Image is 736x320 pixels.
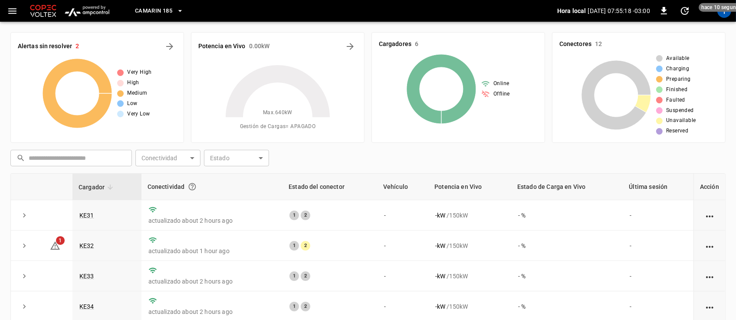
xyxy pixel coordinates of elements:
h6: 12 [595,40,602,49]
div: / 150 kW [435,272,504,280]
span: Charging [666,65,689,73]
span: Cargador [79,182,116,192]
th: Estado de Carga en Vivo [511,174,623,200]
span: Reserved [666,127,688,135]
span: Low [127,99,137,108]
td: - % [511,200,623,231]
h6: Alertas sin resolver [18,42,72,51]
button: expand row [18,270,31,283]
span: High [127,79,139,87]
button: expand row [18,239,31,252]
div: action cell options [704,272,715,280]
div: 1 [289,271,299,281]
img: ampcontrol.io logo [62,3,112,19]
div: Conectividad [148,179,277,195]
span: Available [666,54,690,63]
th: Potencia en Vivo [428,174,511,200]
td: - % [511,261,623,291]
div: 2 [301,271,310,281]
th: Última sesión [623,174,693,200]
button: expand row [18,300,31,313]
div: 1 [289,211,299,220]
td: - [377,261,428,291]
p: actualizado about 2 hours ago [148,307,276,316]
div: action cell options [704,211,715,220]
span: Offline [493,90,510,99]
img: Customer Logo [28,3,58,19]
div: 2 [301,302,310,311]
th: Vehículo [377,174,428,200]
div: action cell options [704,302,715,311]
h6: 6 [415,40,418,49]
button: Energy Overview [343,40,357,53]
span: Finished [666,86,687,94]
span: Very High [127,68,152,77]
td: - [623,200,693,231]
button: set refresh interval [678,4,692,18]
div: / 150 kW [435,211,504,220]
p: [DATE] 07:55:18 -03:00 [588,7,650,15]
p: actualizado about 2 hours ago [148,277,276,286]
div: / 150 kW [435,302,504,311]
p: actualizado about 2 hours ago [148,216,276,225]
button: All Alerts [163,40,177,53]
div: 1 [289,302,299,311]
span: Gestión de Cargas = APAGADO [240,122,315,131]
h6: Cargadores [379,40,411,49]
p: - kW [435,272,445,280]
span: Max. 640 kW [263,109,292,117]
button: Camarin 185 [131,3,187,20]
td: - [623,261,693,291]
span: 1 [56,236,65,245]
p: Hora local [557,7,586,15]
a: 1 [50,241,60,248]
h6: 2 [76,42,79,51]
span: Suspended [666,106,694,115]
h6: Potencia en Vivo [198,42,246,51]
p: - kW [435,302,445,311]
p: actualizado about 1 hour ago [148,247,276,255]
div: action cell options [704,241,715,250]
h6: 0.00 kW [249,42,270,51]
span: Very Low [127,110,150,119]
a: KE31 [79,212,94,219]
th: Estado del conector [283,174,377,200]
span: Medium [127,89,147,98]
td: - [377,231,428,261]
span: Preparing [666,75,691,84]
button: expand row [18,209,31,222]
button: Conexión entre el cargador y nuestro software. [184,179,200,195]
span: Faulted [666,96,685,105]
div: / 150 kW [435,241,504,250]
td: - [623,231,693,261]
span: Camarin 185 [135,6,172,16]
span: Unavailable [666,116,696,125]
span: Online [493,79,509,88]
div: 2 [301,211,310,220]
a: KE33 [79,273,94,280]
p: - kW [435,211,445,220]
p: - kW [435,241,445,250]
h6: Conectores [559,40,591,49]
a: KE34 [79,303,94,310]
td: - % [511,231,623,261]
th: Acción [693,174,725,200]
td: - [377,200,428,231]
div: 1 [289,241,299,251]
a: KE32 [79,242,94,249]
div: 2 [301,241,310,251]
